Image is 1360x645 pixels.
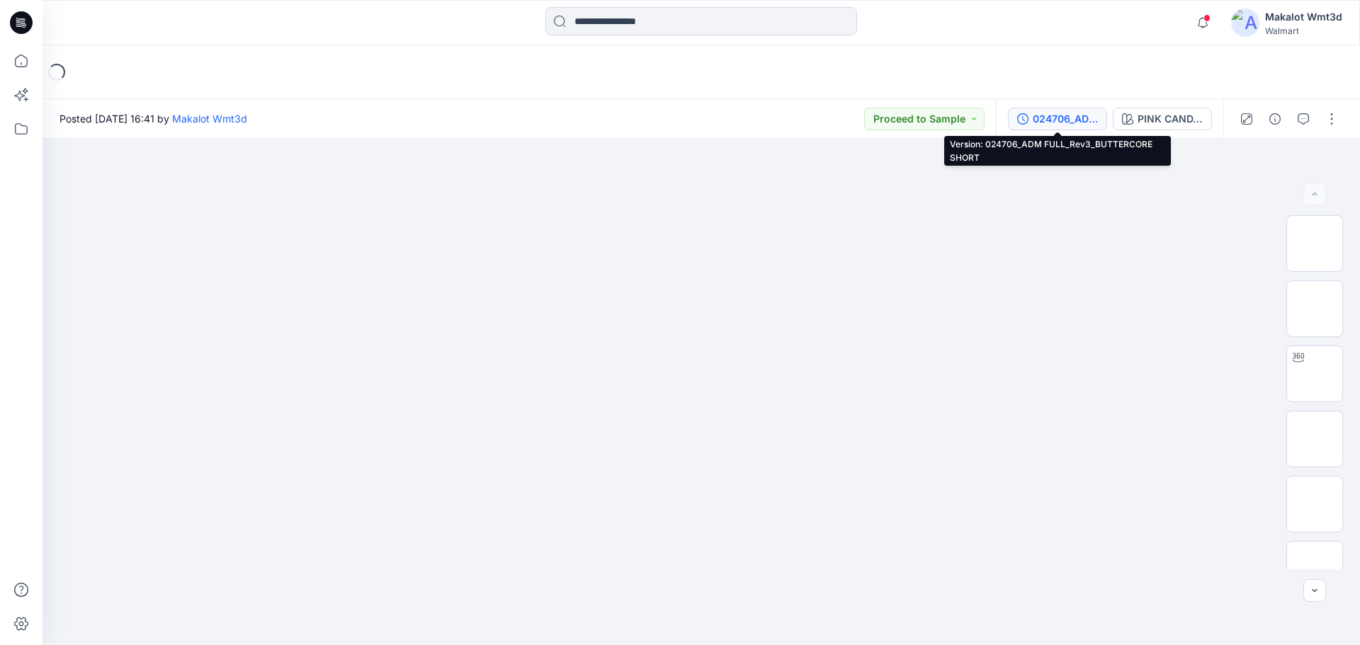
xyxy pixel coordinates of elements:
[1008,108,1107,130] button: 024706_ADM FULL_Rev3_BUTTERCORE SHORT
[172,113,247,125] a: Makalot Wmt3d
[1033,111,1098,127] div: 024706_ADM FULL_Rev3_BUTTERCORE SHORT
[1264,108,1286,130] button: Details
[59,111,247,126] span: Posted [DATE] 16:41 by
[1138,111,1203,127] div: PINK CANDY+ASH ROSE
[1231,8,1259,37] img: avatar
[1113,108,1212,130] button: PINK CANDY+[PERSON_NAME]
[1265,25,1342,36] div: Walmart
[1265,8,1342,25] div: Makalot Wmt3d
